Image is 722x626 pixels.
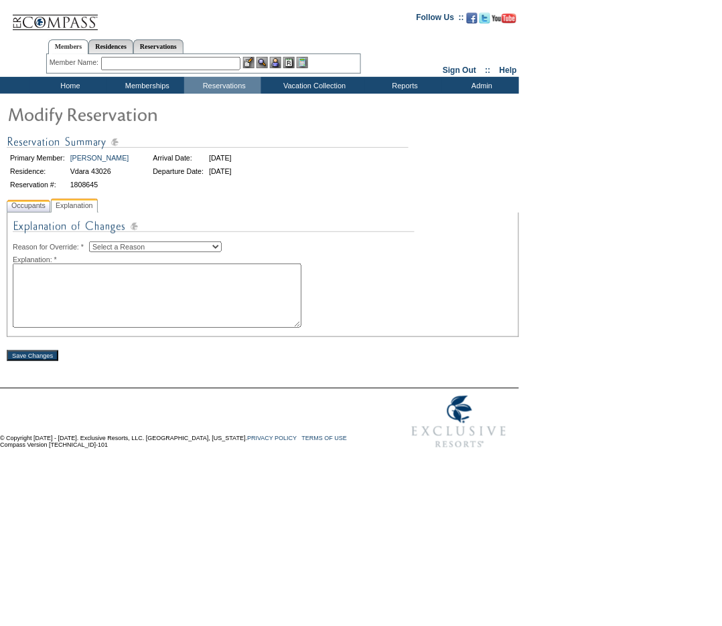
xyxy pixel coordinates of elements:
td: Vacation Collection [261,77,365,94]
td: Arrival Date: [151,152,206,164]
img: Reservation Summary [7,134,409,150]
a: Sign Out [443,66,476,75]
td: Reservations [184,77,261,94]
td: Residence: [8,165,67,177]
td: [DATE] [207,152,234,164]
img: View [257,57,268,68]
td: Departure Date: [151,165,206,177]
img: b_calculator.gif [297,57,308,68]
td: Reservation #: [8,179,67,191]
td: Admin [442,77,519,94]
img: Compass Home [11,3,98,31]
a: Become our fan on Facebook [467,17,478,25]
td: Memberships [107,77,184,94]
img: Explanation of Changes [13,218,415,241]
td: 1808645 [68,179,131,191]
td: Primary Member: [8,152,67,164]
div: Member Name: [50,57,101,68]
img: Become our fan on Facebook [467,13,478,23]
img: Follow us on Twitter [480,13,490,23]
a: Follow us on Twitter [480,17,490,25]
div: Explanation: * [13,255,513,264]
a: [PERSON_NAME] [70,154,129,162]
a: Help [500,66,517,75]
span: :: [486,66,491,75]
td: Vdara 43026 [68,165,131,177]
a: Subscribe to our YouTube Channel [492,17,516,25]
span: Reason for Override: * [13,243,89,251]
img: Subscribe to our YouTube Channel [492,13,516,23]
img: Impersonate [270,57,281,68]
img: b_edit.gif [243,57,255,68]
img: Reservations [283,57,295,68]
td: Home [30,77,107,94]
img: Modify Reservation [7,100,275,127]
a: Reservations [133,39,184,54]
a: Members [48,39,89,54]
td: Follow Us :: [417,11,464,27]
a: PRIVACY POLICY [247,435,297,442]
a: Residences [88,39,133,54]
td: [DATE] [207,165,234,177]
span: Explanation [53,199,96,213]
img: Exclusive Resorts [399,389,519,455]
input: Save Changes [7,350,58,361]
td: Reports [365,77,442,94]
a: TERMS OF USE [302,435,348,442]
span: Occupants [9,199,48,213]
